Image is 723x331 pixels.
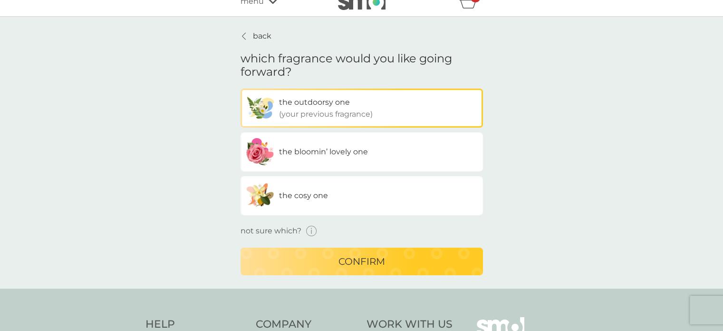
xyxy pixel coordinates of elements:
h1: which fragrance would you like going forward? [241,52,483,80]
span: the bloomin’ lovely one [279,147,368,156]
button: not sure which? [241,225,317,238]
p: back [253,30,271,42]
a: back [241,30,271,42]
span: the outdoorsy one [279,98,350,107]
span: not sure which? [241,226,301,235]
p: confirm [338,254,385,269]
p: (your previous fragrance) [279,108,373,120]
button: confirm [241,248,483,275]
span: the cosy one [279,191,328,200]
